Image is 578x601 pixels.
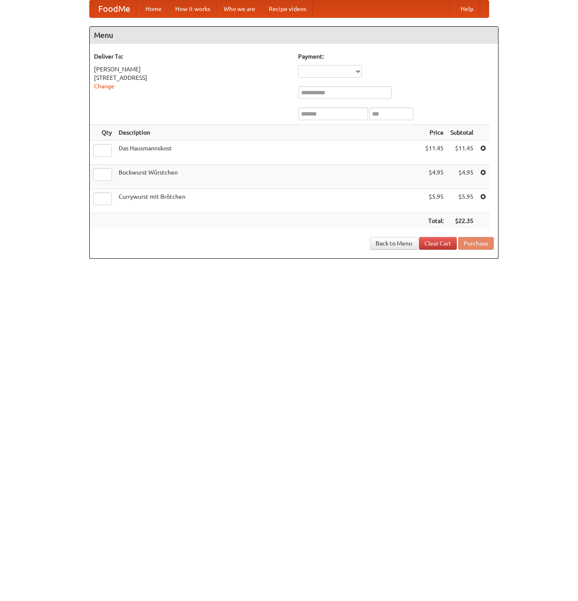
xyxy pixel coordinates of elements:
[419,237,457,250] a: Clear Cart
[139,0,168,17] a: Home
[262,0,313,17] a: Recipe videos
[94,73,290,82] div: [STREET_ADDRESS]
[447,189,477,213] td: $5.95
[370,237,418,250] a: Back to Menu
[422,189,447,213] td: $5.95
[422,125,447,141] th: Price
[94,83,114,90] a: Change
[422,141,447,165] td: $11.45
[447,165,477,189] td: $4.95
[217,0,262,17] a: Who we are
[447,213,477,229] th: $22.35
[115,189,422,213] td: Currywurst mit Brötchen
[115,125,422,141] th: Description
[422,213,447,229] th: Total:
[168,0,217,17] a: How it works
[115,165,422,189] td: Bockwurst Würstchen
[90,125,115,141] th: Qty
[458,237,494,250] button: Purchase
[94,52,290,61] h5: Deliver To:
[90,27,498,44] h4: Menu
[94,65,290,73] div: [PERSON_NAME]
[115,141,422,165] td: Das Hausmannskost
[447,125,477,141] th: Subtotal
[454,0,480,17] a: Help
[298,52,494,61] h5: Payment:
[422,165,447,189] td: $4.95
[447,141,477,165] td: $11.45
[90,0,139,17] a: FoodMe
